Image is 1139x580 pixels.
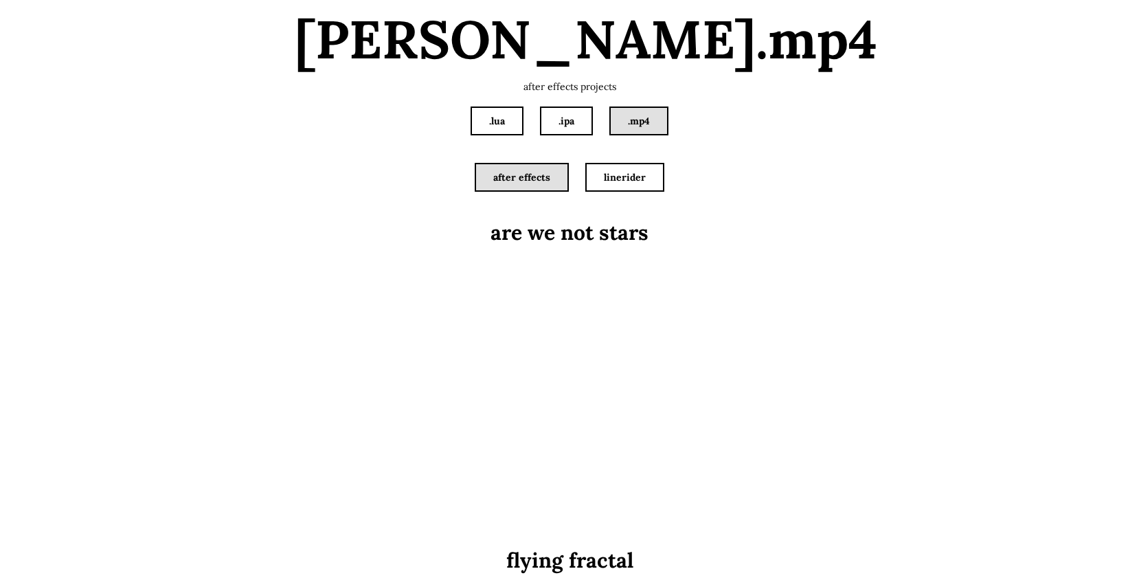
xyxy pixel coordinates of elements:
[472,108,522,134] a: .lua
[587,164,663,190] a: linerider
[476,164,567,190] a: after effects
[344,80,795,94] p: after effects projects
[541,108,591,134] a: .ipa
[344,547,795,573] h2: flying fractal
[344,219,795,245] h2: are we not stars
[611,108,667,134] a: .mp4
[295,5,877,73] a: [PERSON_NAME].mp4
